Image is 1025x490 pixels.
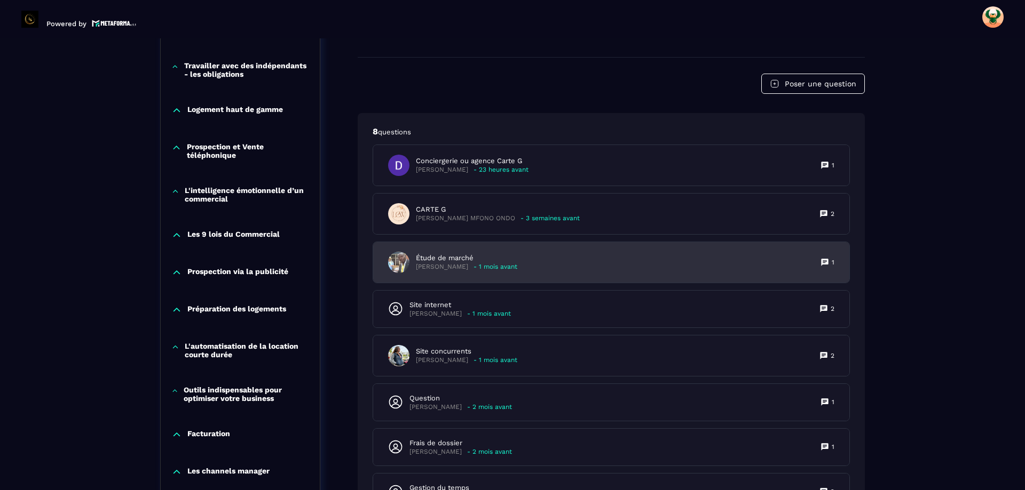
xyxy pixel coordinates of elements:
[409,300,511,310] p: Site internet
[185,186,309,203] p: L'intelligence émotionnelle d’un commercial
[832,398,834,406] p: 1
[761,74,865,94] button: Poser une question
[184,61,309,78] p: Travailler avec des indépendants - les obligations
[409,310,462,318] p: [PERSON_NAME]
[832,258,834,267] p: 1
[467,310,511,318] p: - 1 mois avant
[409,393,512,403] p: Question
[416,166,468,174] p: [PERSON_NAME]
[378,128,411,136] span: questions
[832,443,834,451] p: 1
[467,448,512,456] p: - 2 mois avant
[474,263,517,271] p: - 1 mois avant
[187,105,283,116] p: Logement haut de gamme
[184,385,309,403] p: Outils indispensables pour optimiser votre business
[373,126,850,138] p: 8
[416,205,580,214] p: CARTE G
[46,20,86,28] p: Powered by
[416,253,517,263] p: Étude de marché
[409,403,462,411] p: [PERSON_NAME]
[521,214,580,222] p: - 3 semaines avant
[831,210,834,218] p: 2
[831,304,834,313] p: 2
[474,356,517,364] p: - 1 mois avant
[416,214,515,222] p: [PERSON_NAME] MFONO ONDO
[467,403,512,411] p: - 2 mois avant
[187,142,309,159] p: Prospection et Vente téléphonique
[832,161,834,170] p: 1
[409,448,462,456] p: [PERSON_NAME]
[185,342,309,359] p: L'automatisation de la location courte durée
[416,347,517,356] p: Site concurrents
[831,351,834,360] p: 2
[409,438,512,448] p: Frais de dossier
[416,156,529,166] p: Conciergerie ou agence Carte G
[416,263,468,271] p: [PERSON_NAME]
[92,19,137,28] img: logo
[416,356,468,364] p: [PERSON_NAME]
[474,166,529,174] p: - 23 heures avant
[187,467,270,477] p: Les channels manager
[187,267,288,278] p: Prospection via la publicité
[187,230,280,240] p: Les 9 lois du Commercial
[187,429,230,440] p: Facturation
[187,304,286,315] p: Préparation des logements
[21,11,38,28] img: logo-branding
